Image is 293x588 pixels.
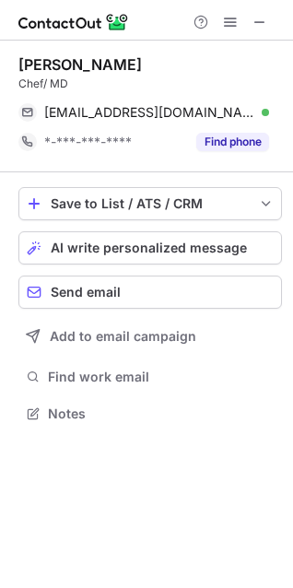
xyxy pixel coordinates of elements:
[18,364,282,390] button: Find work email
[18,320,282,353] button: Add to email campaign
[196,133,269,151] button: Reveal Button
[18,231,282,265] button: AI write personalized message
[44,104,255,121] span: [EMAIL_ADDRESS][DOMAIN_NAME]
[18,401,282,427] button: Notes
[18,187,282,220] button: save-profile-one-click
[48,406,275,422] span: Notes
[18,276,282,309] button: Send email
[18,76,282,92] div: Chef/ MD
[50,329,196,344] span: Add to email campaign
[51,241,247,255] span: AI write personalized message
[51,196,250,211] div: Save to List / ATS / CRM
[18,55,142,74] div: [PERSON_NAME]
[18,11,129,33] img: ContactOut v5.3.10
[48,369,275,385] span: Find work email
[51,285,121,300] span: Send email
